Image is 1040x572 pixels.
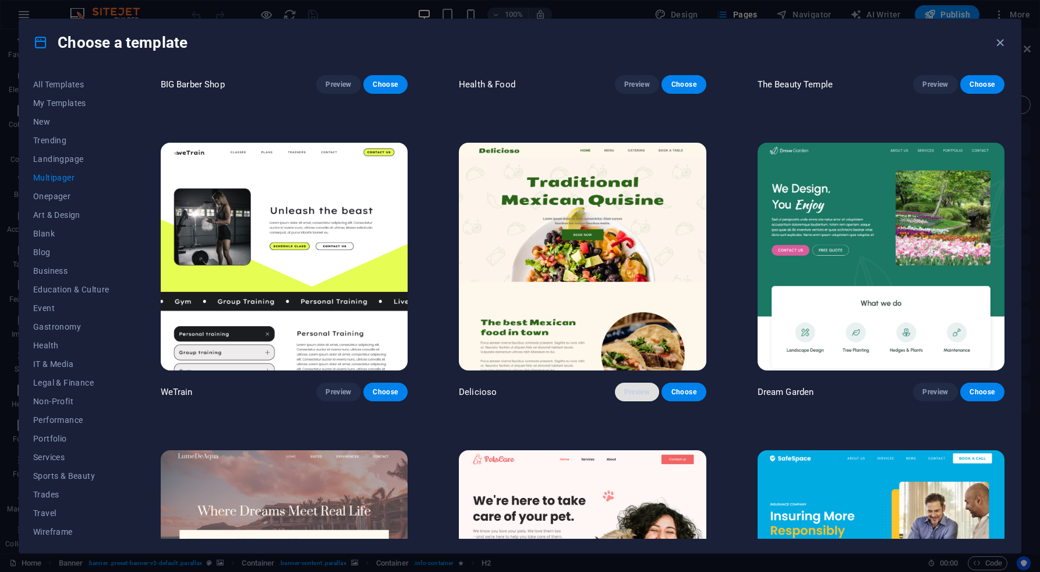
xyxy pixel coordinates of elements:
span: All Templates [33,80,109,89]
span: Event [33,303,109,313]
span: Blank [33,229,109,238]
span: Education & Culture [33,285,109,294]
span: Trending [33,136,109,145]
button: My Templates [33,94,109,112]
h4: Choose a template [33,33,188,52]
span: Preview [922,80,948,89]
button: Choose [662,383,706,401]
span: Health [33,341,109,350]
span: Sports & Beauty [33,471,109,481]
button: Choose [363,383,408,401]
button: All Templates [33,75,109,94]
span: Choose [671,80,696,89]
button: Services [33,448,109,467]
span: Multipager [33,173,109,182]
span: Services [33,453,109,462]
span: Portfolio [33,434,109,443]
button: Health [33,336,109,355]
p: BIG Barber Shop [161,79,225,90]
span: Wireframe [33,527,109,536]
button: Onepager [33,187,109,206]
button: Blank [33,224,109,243]
span: Preview [624,387,650,397]
p: The Beauty Temple [758,79,833,90]
span: Gastronomy [33,322,109,331]
button: Legal & Finance [33,373,109,392]
span: Choose [970,80,995,89]
button: New [33,112,109,131]
span: Choose [373,387,398,397]
span: Choose [970,387,995,397]
button: Trades [33,485,109,504]
button: Education & Culture [33,280,109,299]
span: Travel [33,509,109,518]
button: Performance [33,411,109,429]
button: Blog [33,243,109,262]
button: Sports & Beauty [33,467,109,485]
button: Gastronomy [33,317,109,336]
span: Legal & Finance [33,378,109,387]
button: Preview [316,383,360,401]
button: Choose [960,75,1004,94]
button: Choose [960,383,1004,401]
button: Business [33,262,109,280]
span: Preview [624,80,650,89]
button: Choose [662,75,706,94]
button: Multipager [33,168,109,187]
p: Dream Garden [758,386,814,398]
span: Choose [671,387,696,397]
span: Art & Design [33,210,109,220]
span: Onepager [33,192,109,201]
button: Preview [316,75,360,94]
span: Performance [33,415,109,425]
span: Choose [373,80,398,89]
button: Event [33,299,109,317]
button: Preview [913,383,957,401]
span: Landingpage [33,154,109,164]
span: Blog [33,248,109,257]
span: Business [33,266,109,276]
button: Landingpage [33,150,109,168]
span: My Templates [33,98,109,108]
button: Trending [33,131,109,150]
button: Non-Profit [33,392,109,411]
button: Preview [615,75,659,94]
span: Non-Profit [33,397,109,406]
button: Art & Design [33,206,109,224]
button: Travel [33,504,109,522]
img: Dream Garden [758,143,1004,370]
span: Preview [326,80,351,89]
p: WeTrain [161,386,193,398]
span: Preview [922,387,948,397]
span: New [33,117,109,126]
span: IT & Media [33,359,109,369]
img: WeTrain [161,143,408,370]
span: Trades [33,490,109,499]
p: Health & Food [459,79,515,90]
button: Portfolio [33,429,109,448]
img: Delicioso [459,143,706,370]
span: Preview [326,387,351,397]
button: IT & Media [33,355,109,373]
button: Preview [615,383,659,401]
p: Delicioso [459,386,497,398]
button: Choose [363,75,408,94]
button: Preview [913,75,957,94]
button: Wireframe [33,522,109,541]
